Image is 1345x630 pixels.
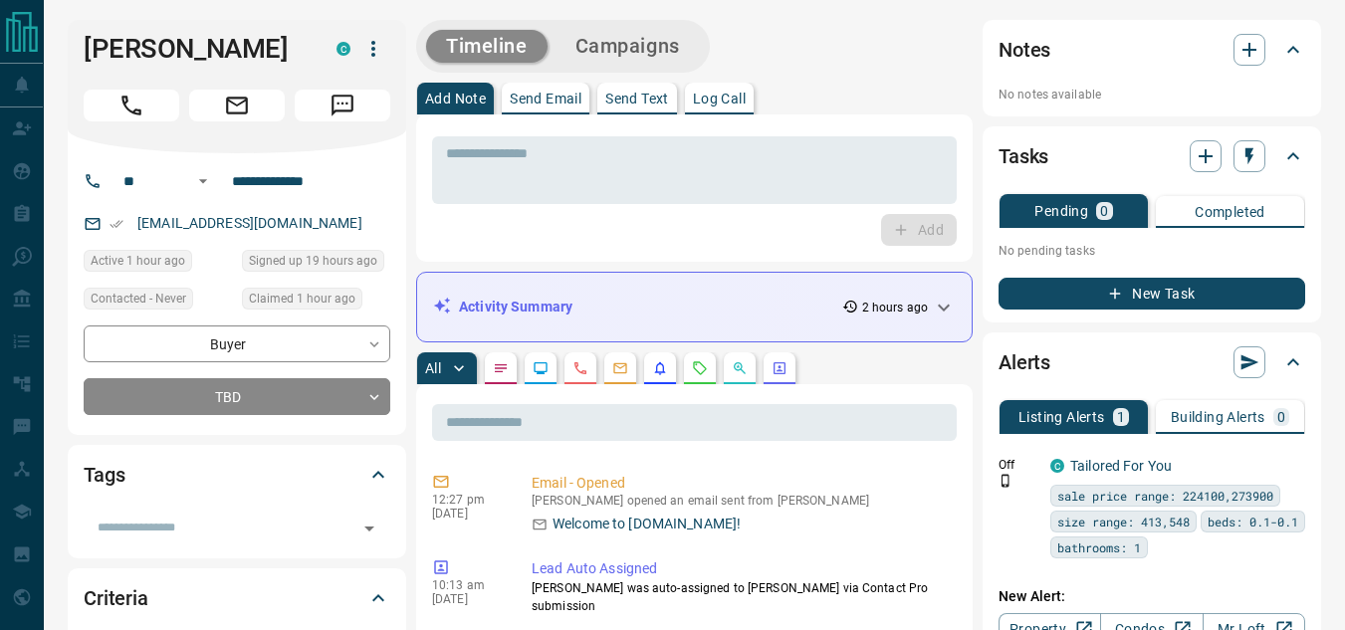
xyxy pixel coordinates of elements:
h2: Tasks [999,140,1048,172]
p: 1 [1117,410,1125,424]
a: Tailored For You [1070,458,1172,474]
div: Activity Summary2 hours ago [433,289,956,325]
h2: Notes [999,34,1050,66]
p: Completed [1195,205,1265,219]
p: New Alert: [999,586,1305,607]
div: Tags [84,451,390,499]
div: Tue Oct 14 2025 [242,288,390,315]
span: Signed up 19 hours ago [249,251,377,271]
h2: Alerts [999,346,1050,378]
button: Open [355,515,383,542]
p: Pending [1034,204,1088,218]
p: Lead Auto Assigned [532,558,949,579]
svg: Calls [572,360,588,376]
p: 0 [1100,204,1108,218]
button: Timeline [426,30,548,63]
a: [EMAIL_ADDRESS][DOMAIN_NAME] [137,215,362,231]
div: Criteria [84,574,390,622]
span: beds: 0.1-0.1 [1208,512,1298,531]
p: 12:27 pm [432,493,502,507]
h2: Criteria [84,582,148,614]
button: Campaigns [556,30,700,63]
svg: Requests [692,360,708,376]
div: condos.ca [336,42,350,56]
p: [PERSON_NAME] was auto-assigned to [PERSON_NAME] via Contact Pro submission [532,579,949,615]
span: Contacted - Never [91,289,186,309]
p: Off [999,456,1038,474]
p: No notes available [999,86,1305,104]
svg: Lead Browsing Activity [533,360,549,376]
span: Active 1 hour ago [91,251,185,271]
svg: Agent Actions [772,360,787,376]
p: [PERSON_NAME] opened an email sent from [PERSON_NAME] [532,494,949,508]
div: Mon Oct 13 2025 [242,250,390,278]
p: Listing Alerts [1018,410,1105,424]
span: Claimed 1 hour ago [249,289,355,309]
div: Buyer [84,325,390,362]
span: Email [189,90,285,121]
div: TBD [84,378,390,415]
p: Send Email [510,92,581,105]
svg: Email Verified [110,217,123,231]
span: Message [295,90,390,121]
p: Email - Opened [532,473,949,494]
h1: [PERSON_NAME] [84,33,307,65]
div: Tue Oct 14 2025 [84,250,232,278]
svg: Emails [612,360,628,376]
svg: Opportunities [732,360,748,376]
p: Activity Summary [459,297,572,317]
p: All [425,361,441,375]
p: Send Text [605,92,669,105]
span: sale price range: 224100,273900 [1057,486,1273,506]
p: [DATE] [432,592,502,606]
h2: Tags [84,459,124,491]
p: Add Note [425,92,486,105]
p: Building Alerts [1171,410,1265,424]
p: No pending tasks [999,236,1305,266]
svg: Push Notification Only [999,474,1012,488]
button: New Task [999,278,1305,310]
div: Notes [999,26,1305,74]
p: Welcome to [DOMAIN_NAME]! [553,514,741,534]
span: Call [84,90,179,121]
p: 2 hours ago [862,299,928,316]
svg: Listing Alerts [652,360,668,376]
div: condos.ca [1050,459,1064,473]
div: Alerts [999,338,1305,386]
span: bathrooms: 1 [1057,537,1141,557]
p: [DATE] [432,507,502,521]
button: Open [191,169,215,193]
div: Tasks [999,132,1305,180]
span: size range: 413,548 [1057,512,1190,531]
p: Log Call [693,92,746,105]
svg: Notes [493,360,509,376]
p: 0 [1277,410,1285,424]
p: 10:13 am [432,578,502,592]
